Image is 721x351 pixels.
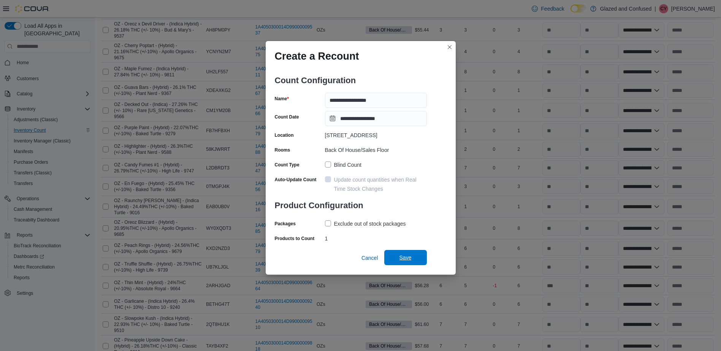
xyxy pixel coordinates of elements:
label: Products to Count [275,236,315,242]
button: Save [384,250,427,265]
label: Rooms [275,147,290,153]
label: Count Type [275,162,299,168]
span: Save [399,254,412,261]
div: [STREET_ADDRESS] [325,129,427,138]
h3: Product Configuration [275,193,427,218]
div: Exclude out of stock packages [334,219,406,228]
div: 1 [325,232,427,242]
label: Packages [275,221,296,227]
label: Auto-Update Count [275,177,317,183]
span: Cancel [361,254,378,262]
input: Press the down key to open a popover containing a calendar. [325,111,427,126]
label: Count Date [275,114,299,120]
button: Closes this modal window [445,43,454,52]
button: Cancel [358,250,381,266]
div: Back Of House/Sales Floor [325,144,427,153]
div: Blind Count [334,160,361,169]
label: Name [275,96,289,102]
div: Update count quantities when Real Time Stock Changes [334,175,427,193]
h1: Create a Recount [275,50,359,62]
h3: Count Configuration [275,68,427,93]
label: Location [275,132,294,138]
